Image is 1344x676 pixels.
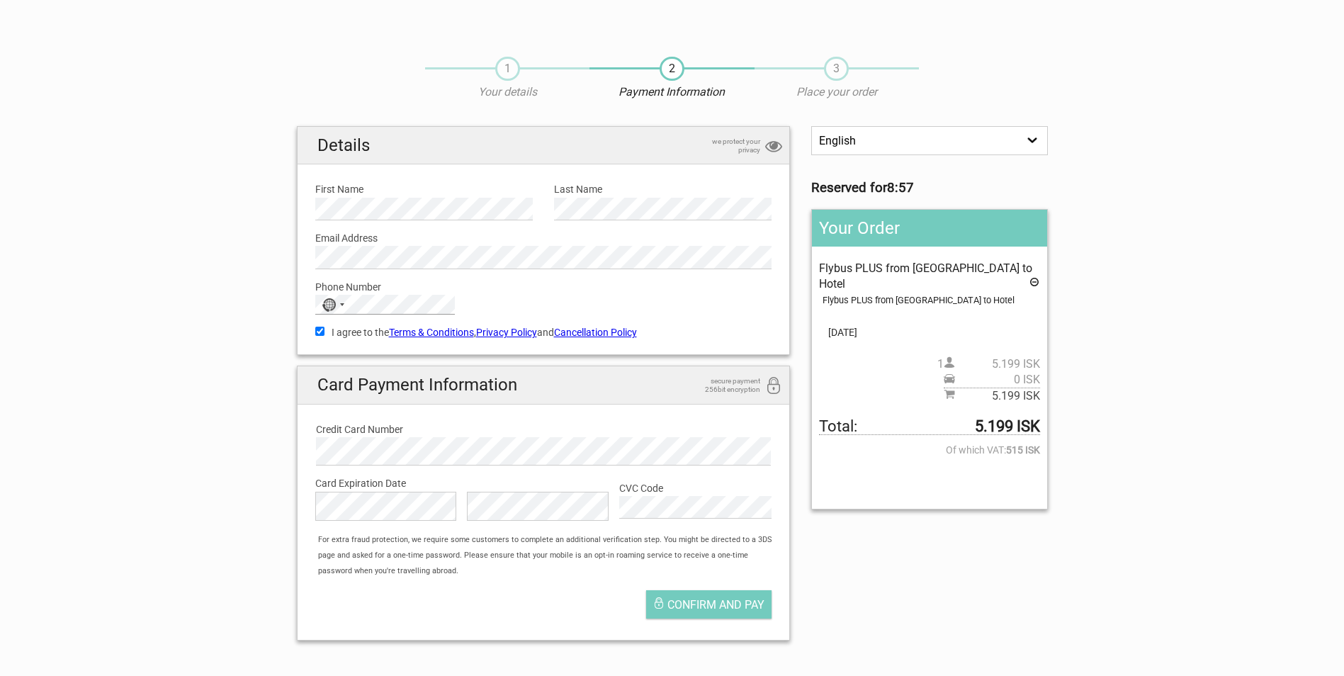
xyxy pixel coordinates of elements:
[765,377,782,396] i: 256bit encryption
[765,137,782,157] i: privacy protection
[811,180,1047,196] h3: Reserved for
[495,57,520,81] span: 1
[315,279,772,295] label: Phone Number
[316,295,351,314] button: Selected country
[589,84,754,100] p: Payment Information
[476,327,537,338] a: Privacy Policy
[937,356,1040,372] span: 1 person(s)
[425,84,589,100] p: Your details
[819,419,1039,435] span: Total to be paid
[975,419,1040,434] strong: 5.199 ISK
[955,388,1040,404] span: 5.199 ISK
[315,475,772,491] label: Card Expiration Date
[944,388,1040,404] span: Subtotal
[20,25,160,36] p: Chat now
[812,210,1046,247] h2: Your Order
[298,366,790,404] h2: Card Payment Information
[315,325,772,340] label: I agree to the , and
[819,442,1039,458] span: Of which VAT:
[887,180,914,196] strong: 8:57
[955,372,1040,388] span: 0 ISK
[667,598,764,612] span: Confirm and pay
[819,325,1039,340] span: [DATE]
[1006,442,1040,458] strong: 515 ISK
[311,532,789,580] div: For extra fraud protection, we require some customers to complete an additional verification step...
[660,57,684,81] span: 2
[944,372,1040,388] span: Pickup price
[646,590,772,619] button: Confirm and pay
[315,181,533,197] label: First Name
[554,327,637,338] a: Cancellation Policy
[554,181,772,197] label: Last Name
[824,57,849,81] span: 3
[315,230,772,246] label: Email Address
[389,327,474,338] a: Terms & Conditions
[689,137,760,154] span: we protect your privacy
[819,261,1032,291] span: Flybus PLUS from [GEOGRAPHIC_DATA] to Hotel
[316,422,772,437] label: Credit Card Number
[619,480,772,496] label: CVC Code
[823,293,1039,308] div: Flybus PLUS from [GEOGRAPHIC_DATA] to Hotel
[298,127,790,164] h2: Details
[955,356,1040,372] span: 5.199 ISK
[689,377,760,394] span: secure payment 256bit encryption
[163,22,180,39] button: Open LiveChat chat widget
[755,84,919,100] p: Place your order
